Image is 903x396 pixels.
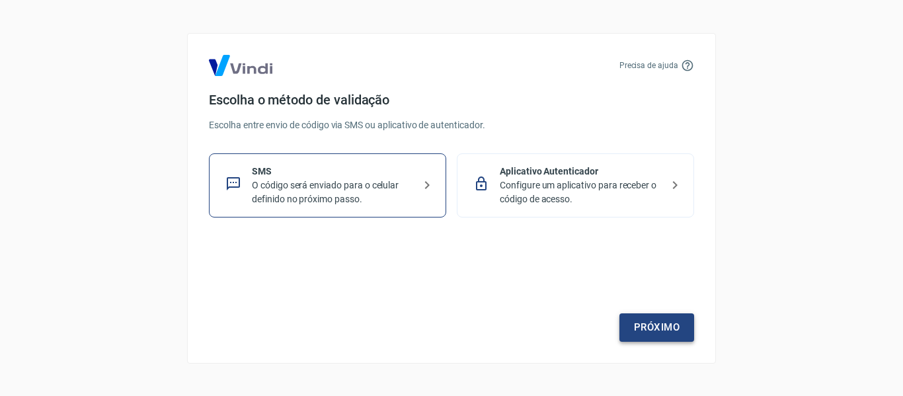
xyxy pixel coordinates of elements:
[619,313,694,341] a: Próximo
[252,178,414,206] p: O código será enviado para o celular definido no próximo passo.
[619,59,678,71] p: Precisa de ajuda
[209,92,694,108] h4: Escolha o método de validação
[500,178,662,206] p: Configure um aplicativo para receber o código de acesso.
[500,165,662,178] p: Aplicativo Autenticador
[457,153,694,218] div: Aplicativo AutenticadorConfigure um aplicativo para receber o código de acesso.
[252,165,414,178] p: SMS
[209,55,272,76] img: Logo Vind
[209,118,694,132] p: Escolha entre envio de código via SMS ou aplicativo de autenticador.
[209,153,446,218] div: SMSO código será enviado para o celular definido no próximo passo.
